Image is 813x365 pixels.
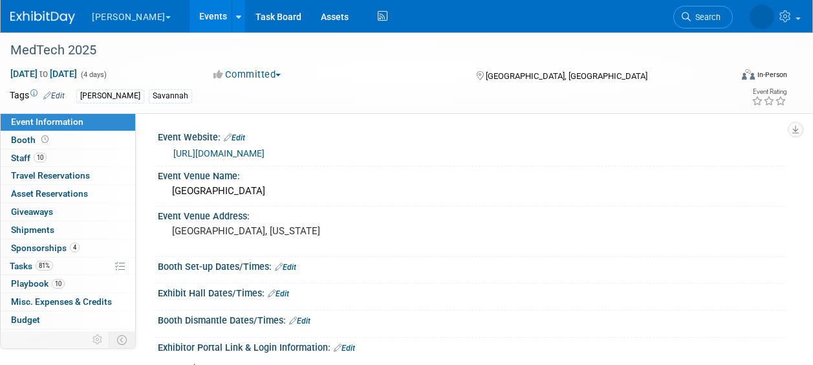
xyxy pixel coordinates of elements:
[11,315,40,325] span: Budget
[158,338,787,355] div: Exhibitor Portal Link & Login Information:
[674,67,787,87] div: Event Format
[11,153,47,163] span: Staff
[750,5,774,29] img: Savannah Jones
[11,278,65,289] span: Playbook
[757,70,787,80] div: In-Person
[158,257,787,274] div: Booth Set-up Dates/Times:
[742,69,755,80] img: Format-Inperson.png
[149,89,192,103] div: Savannah
[486,71,647,81] span: [GEOGRAPHIC_DATA], [GEOGRAPHIC_DATA]
[224,133,245,142] a: Edit
[52,279,65,289] span: 10
[1,167,135,184] a: Travel Reservations
[158,206,787,223] div: Event Venue Address:
[1,185,135,203] a: Asset Reservations
[1,113,135,131] a: Event Information
[6,39,721,62] div: MedTech 2025
[10,89,65,104] td: Tags
[11,206,53,217] span: Giveaways
[10,11,75,24] img: ExhibitDay
[1,221,135,239] a: Shipments
[109,331,136,348] td: Toggle Event Tabs
[158,166,787,182] div: Event Venue Name:
[158,311,787,327] div: Booth Dismantle Dates/Times:
[209,68,286,82] button: Committed
[36,261,53,271] span: 81%
[11,243,80,253] span: Sponsorships
[34,153,47,162] span: 10
[1,131,135,149] a: Booth
[1,258,135,275] a: Tasks81%
[168,181,777,201] div: [GEOGRAPHIC_DATA]
[173,148,265,159] a: [URL][DOMAIN_NAME]
[11,116,83,127] span: Event Information
[39,135,51,144] span: Booth not reserved yet
[752,89,786,95] div: Event Rating
[1,239,135,257] a: Sponsorships4
[289,316,310,326] a: Edit
[158,283,787,300] div: Exhibit Hall Dates/Times:
[334,344,355,353] a: Edit
[80,71,107,79] span: (4 days)
[70,243,80,252] span: 4
[11,296,112,307] span: Misc. Expenses & Credits
[275,263,296,272] a: Edit
[76,89,144,103] div: [PERSON_NAME]
[10,68,78,80] span: [DATE] [DATE]
[1,203,135,221] a: Giveaways
[43,91,65,100] a: Edit
[11,225,54,235] span: Shipments
[11,188,88,199] span: Asset Reservations
[1,149,135,167] a: Staff10
[691,12,721,22] span: Search
[1,275,135,293] a: Playbook10
[1,311,135,329] a: Budget
[87,331,109,348] td: Personalize Event Tab Strip
[158,127,787,144] div: Event Website:
[172,225,406,237] pre: [GEOGRAPHIC_DATA], [US_STATE]
[673,6,733,28] a: Search
[1,293,135,311] a: Misc. Expenses & Credits
[10,261,53,271] span: Tasks
[11,135,51,145] span: Booth
[11,170,90,181] span: Travel Reservations
[268,289,289,298] a: Edit
[38,69,50,79] span: to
